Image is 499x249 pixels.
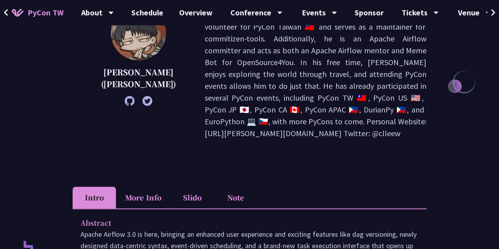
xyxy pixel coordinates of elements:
li: Note [214,187,257,208]
img: 李唯 (Wei Lee) [111,5,166,60]
img: Home icon of PyCon TW 2025 [12,9,24,17]
span: PyCon TW [28,7,64,19]
a: PyCon TW [4,3,71,22]
li: Intro [73,187,116,208]
p: Abstract [80,217,403,228]
li: Slido [170,187,214,208]
p: [PERSON_NAME] ([PERSON_NAME]) [92,66,185,90]
p: [PERSON_NAME] is an open-source ethicist. He is currently a volunteer for PyCon Taiwan 🇹🇼 and ser... [205,9,426,139]
li: More Info [116,187,170,208]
